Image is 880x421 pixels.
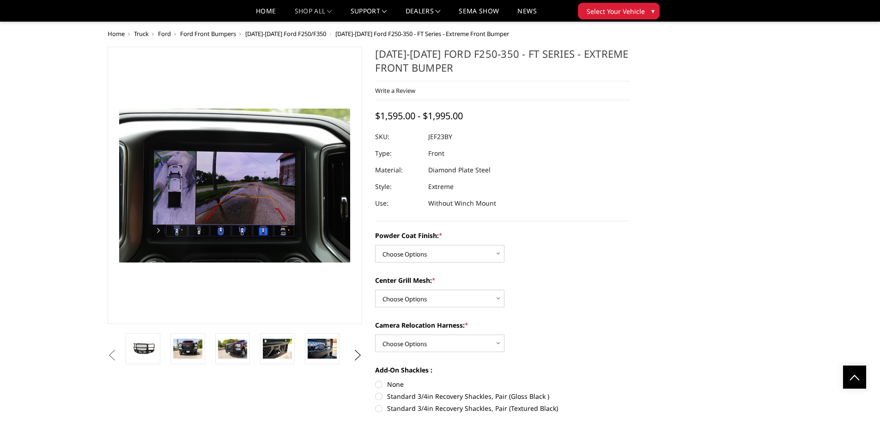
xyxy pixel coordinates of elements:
a: shop all [295,8,332,21]
a: Click to Top [843,366,866,389]
dt: Style: [375,178,421,195]
a: Home [256,8,276,21]
label: Camera Relocation Harness: [375,320,630,330]
img: 2023-2025 Ford F250-350 - FT Series - Extreme Front Bumper [308,339,337,358]
label: Add-On Shackles : [375,365,630,375]
img: 2023-2025 Ford F250-350 - FT Series - Extreme Front Bumper [218,339,247,358]
a: Accessories [289,96,388,114]
a: Employees [289,166,388,184]
a: Jeep [289,61,388,79]
a: Nissan [395,114,494,131]
a: Ram [395,61,494,79]
a: SEMA Show [459,8,499,21]
a: Ford [158,30,171,38]
a: [DATE]-[DATE] Ford F250/F350 [245,30,326,38]
h1: [DATE]-[DATE] Ford F250-350 - FT Series - Extreme Front Bumper [375,47,630,81]
a: Dealers [406,8,441,21]
label: Powder Coat Finish: [375,231,630,240]
a: Support [351,8,387,21]
a: Dealer Promotional Items [289,149,388,166]
img: 2023-2025 Ford F250-350 - FT Series - Extreme Front Bumper [263,339,292,358]
img: 2023-2025 Ford F250-350 - FT Series - Extreme Front Bumper [173,339,202,358]
a: GMC [395,96,494,114]
a: Home [108,30,125,38]
a: Bronco [289,26,388,43]
iframe: Chat Widget [834,377,880,421]
a: Toyota [395,131,494,149]
a: Replacement Parts [289,79,388,96]
a: Truck [289,43,388,61]
dt: Use: [375,195,421,212]
button: Select Your Vehicle [578,3,660,19]
label: Standard 3/4in Recovery Shackles, Pair (Textured Black) [375,403,630,413]
a: Truck [134,30,149,38]
label: Standard 3/4in Recovery Shackles, Pair (Gloss Black ) [375,391,630,401]
a: DBL Designs Trucks [395,149,494,166]
label: None [375,379,630,389]
a: Ford [395,79,494,96]
a: 2023-2025 Ford F250-350 - FT Series - Extreme Front Bumper [108,47,363,324]
label: Center Grill Mesh: [375,275,630,285]
dd: Extreme [428,178,454,195]
a: Ford Front Bumpers [180,30,236,38]
a: Chevrolet [395,43,494,61]
img: 2023-2025 Ford F250-350 - FT Series - Extreme Front Bumper [128,342,158,355]
dd: Without Winch Mount [428,195,496,212]
a: #TeamBodyguard Gear [289,114,388,131]
button: Next [351,348,364,362]
button: Previous [105,348,119,362]
span: [DATE]-[DATE] Ford F250-350 - FT Series - Extreme Front Bumper [335,30,509,38]
a: News [517,8,536,21]
span: ▾ [651,6,655,16]
a: Employee [289,131,388,149]
span: Select Your Vehicle [587,6,645,16]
